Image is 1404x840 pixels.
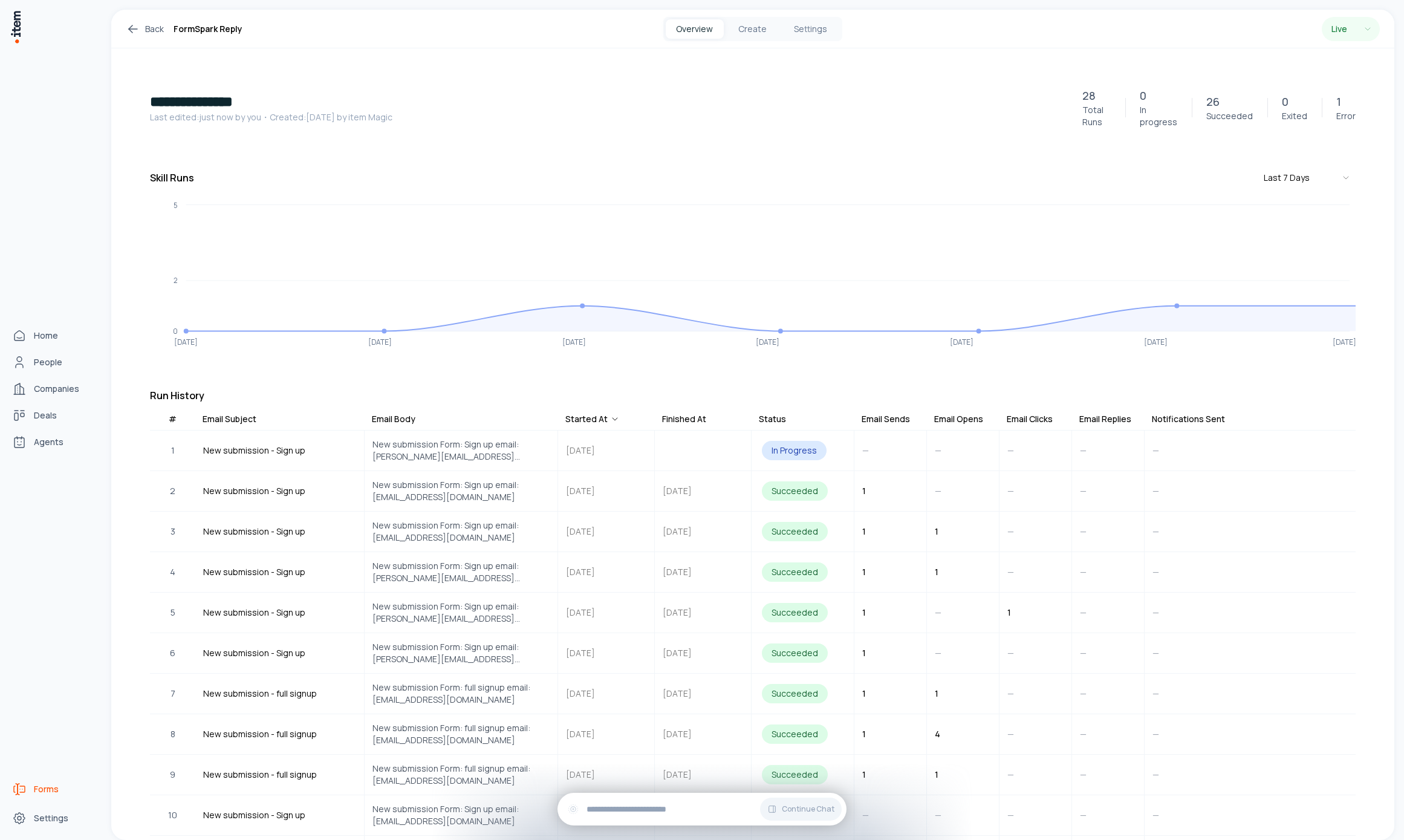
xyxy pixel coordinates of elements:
[1007,769,1014,780] span: —
[1144,337,1168,347] tspan: [DATE]
[1007,647,1014,659] span: —
[662,413,706,425] div: Finished At
[1080,728,1087,740] span: —
[782,19,840,39] button: Settings
[372,763,550,787] span: New submission Form: full signup email: [EMAIL_ADDRESS][DOMAIN_NAME]
[862,688,866,699] span: 1
[34,783,59,795] span: Forms
[1140,87,1146,104] p: 0
[935,485,941,497] span: —
[7,403,99,428] a: Deals
[1080,809,1087,821] span: —
[762,724,828,744] div: Succeeded
[203,565,305,579] span: New submission - Sign up
[174,22,242,36] h1: FormSpark Reply
[1333,337,1356,347] tspan: [DATE]
[1140,104,1177,128] p: In progress
[372,413,415,425] div: Email Body
[7,350,99,374] a: People
[171,606,175,619] span: 5
[203,646,305,660] span: New submission - Sign up
[1082,104,1111,128] p: Total Runs
[1152,607,1159,618] span: —
[1080,485,1087,497] span: —
[368,337,392,347] tspan: [DATE]
[1080,607,1087,618] span: —
[10,10,22,44] img: Item Brain Logo
[7,806,99,830] a: Settings
[150,111,1068,123] p: Last edited: just now by you ・Created: [DATE] by item Magic
[557,793,847,825] div: Continue Chat
[1007,566,1014,578] span: —
[862,607,866,618] span: 1
[935,728,940,740] span: 4
[203,728,317,741] span: New submission - full signup
[1007,728,1014,740] span: —
[203,768,317,781] span: New submission - full signup
[762,765,828,784] div: Succeeded
[762,603,828,622] div: Succeeded
[372,722,550,746] span: New submission Form: full signup email: [EMAIL_ADDRESS][DOMAIN_NAME]
[1282,110,1307,122] p: Exited
[372,682,550,706] span: New submission Form: full signup email: [EMAIL_ADDRESS][DOMAIN_NAME]
[762,684,828,703] div: Succeeded
[174,200,178,210] tspan: 5
[862,526,866,537] span: 1
[862,769,866,780] span: 1
[1206,110,1253,122] p: Succeeded
[935,809,941,821] span: —
[170,768,175,781] span: 9
[372,479,550,503] span: New submission Form: Sign up email: [EMAIL_ADDRESS][DOMAIN_NAME]
[203,484,305,498] span: New submission - Sign up
[7,324,99,348] a: Home
[1152,647,1159,659] span: —
[760,798,842,821] button: Continue Chat
[171,687,175,700] span: 7
[1282,93,1289,110] p: 0
[34,436,63,448] span: Agents
[762,562,828,582] div: Succeeded
[372,560,550,584] span: New submission Form: Sign up email: [PERSON_NAME][EMAIL_ADDRESS][DOMAIN_NAME]
[724,19,782,39] button: Create
[862,647,866,659] span: 1
[762,643,828,663] div: Succeeded
[1007,607,1011,618] span: 1
[170,484,175,498] span: 2
[174,337,198,347] tspan: [DATE]
[1007,444,1014,456] span: —
[935,607,941,618] span: —
[950,337,973,347] tspan: [DATE]
[1152,444,1159,456] span: —
[1259,167,1356,189] button: Last 7 Days
[762,522,828,541] div: Succeeded
[1007,485,1014,497] span: —
[34,383,79,395] span: Companies
[203,525,305,538] span: New submission - Sign up
[1152,566,1159,578] span: —
[782,804,834,814] span: Continue Chat
[203,444,305,457] span: New submission - Sign up
[762,441,827,460] div: In Progress
[170,646,175,660] span: 6
[173,326,178,336] tspan: 0
[762,481,828,501] div: Succeeded
[1080,526,1087,537] span: —
[203,606,305,619] span: New submission - Sign up
[1007,688,1014,699] span: —
[862,728,866,740] span: 1
[1079,413,1131,425] div: Email Replies
[372,803,550,827] span: New submission Form: Sign up email: [EMAIL_ADDRESS][DOMAIN_NAME]
[203,809,305,822] span: New submission - Sign up
[862,444,869,456] span: —
[7,777,99,801] a: Forms
[1080,444,1087,456] span: —
[1152,728,1159,740] span: —
[171,728,175,741] span: 8
[203,687,317,700] span: New submission - full signup
[1007,413,1053,425] div: Email Clicks
[756,337,779,347] tspan: [DATE]
[862,485,866,497] span: 1
[150,171,194,185] h3: Skill Runs
[935,769,938,780] span: 1
[1152,809,1159,821] span: —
